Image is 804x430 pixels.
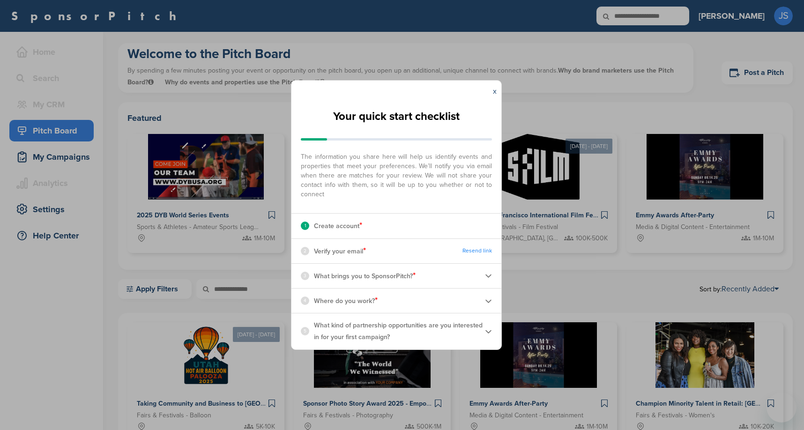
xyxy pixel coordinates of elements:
[301,222,309,230] div: 1
[314,295,378,307] p: Where do you work?
[493,87,497,96] a: x
[314,245,366,257] p: Verify your email
[767,393,797,423] iframe: Button to launch messaging window
[462,247,492,254] a: Resend link
[301,327,309,335] div: 5
[333,106,460,127] h2: Your quick start checklist
[485,297,492,304] img: Checklist arrow 2
[314,319,485,343] p: What kind of partnership opportunities are you interested in for your first campaign?
[301,297,309,305] div: 4
[301,272,309,280] div: 3
[301,247,309,255] div: 2
[314,270,416,282] p: What brings you to SponsorPitch?
[485,328,492,335] img: Checklist arrow 2
[314,220,362,232] p: Create account
[485,272,492,279] img: Checklist arrow 2
[301,148,492,199] span: The information you share here will help us identify events and properties that meet your prefere...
